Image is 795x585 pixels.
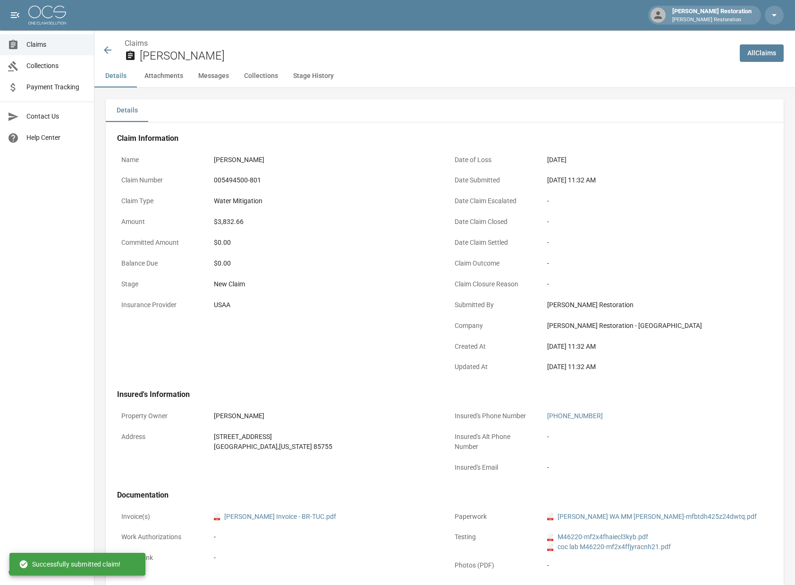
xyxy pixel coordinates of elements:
[450,556,535,575] p: Photos (PDF)
[117,508,202,526] p: Invoice(s)
[214,300,230,310] div: USAA
[547,217,768,227] div: -
[450,213,535,231] p: Date Claim Closed
[672,16,752,24] p: [PERSON_NAME] Restoration
[450,508,535,526] p: Paperwork
[547,542,671,552] a: pdfcoc lab M46220-mf2x4ffjyracnh21.pdf
[740,44,784,62] a: AllClaims
[117,151,202,169] p: Name
[26,40,86,50] span: Claims
[450,275,535,293] p: Claim Closure Reason
[547,560,768,570] div: -
[106,99,784,122] div: details tabs
[117,275,202,293] p: Stage
[106,99,148,122] button: Details
[214,258,435,268] div: $0.00
[547,432,549,442] div: -
[94,65,795,87] div: anchor tabs
[117,549,202,567] p: Photo Link
[117,407,202,425] p: Property Owner
[125,38,732,49] nav: breadcrumb
[547,321,768,331] div: [PERSON_NAME] Restoration - [GEOGRAPHIC_DATA]
[191,65,237,87] button: Messages
[450,254,535,273] p: Claim Outcome
[547,175,768,185] div: [DATE] 11:32 AM
[237,65,286,87] button: Collections
[450,337,535,356] p: Created At
[450,296,535,314] p: Submitted By
[117,428,202,446] p: Address
[214,411,264,421] div: [PERSON_NAME]
[547,258,768,268] div: -
[26,61,86,71] span: Collections
[547,463,549,473] div: -
[450,458,535,477] p: Insured's Email
[547,512,757,522] a: pdf[PERSON_NAME] WA MM [PERSON_NAME]-mfbtdh425z24dwtq.pdf
[286,65,341,87] button: Stage History
[26,112,86,121] span: Contact Us
[8,568,85,577] div: © 2025 One Claim Solution
[214,279,435,289] div: New Claim
[450,358,535,376] p: Updated At
[547,362,768,372] div: [DATE] 11:32 AM
[547,342,768,352] div: [DATE] 11:32 AM
[547,238,768,248] div: -
[28,6,66,25] img: ocs-logo-white-transparent.png
[450,233,535,252] p: Date Claim Settled
[117,254,202,273] p: Balance Due
[94,65,137,87] button: Details
[450,151,535,169] p: Date of Loss
[6,6,25,25] button: open drawer
[668,7,755,24] div: [PERSON_NAME] Restoration
[117,213,202,231] p: Amount
[547,279,768,289] div: -
[450,428,535,456] p: Insured's Alt Phone Number
[117,296,202,314] p: Insurance Provider
[547,300,768,310] div: [PERSON_NAME] Restoration
[137,65,191,87] button: Attachments
[547,532,648,542] a: pdfM46220-mf2x4fhaiecl3kyb.pdf
[214,512,336,522] a: pdf[PERSON_NAME] Invoice - BR-TUC.pdf
[450,317,535,335] p: Company
[214,532,435,542] div: -
[547,412,603,420] a: [PHONE_NUMBER]
[214,155,264,165] div: [PERSON_NAME]
[450,171,535,189] p: Date Submitted
[117,490,772,500] h4: Documentation
[26,82,86,92] span: Payment Tracking
[117,528,202,546] p: Work Authorizations
[214,432,332,442] div: [STREET_ADDRESS]
[117,233,202,252] p: Committed Amount
[214,553,216,563] div: -
[450,407,535,425] p: Insured's Phone Number
[19,556,120,573] div: Successfully submitted claim!
[140,49,732,63] h2: [PERSON_NAME]
[214,442,332,452] div: [GEOGRAPHIC_DATA] , [US_STATE] 85755
[214,196,262,206] div: Water Mitigation
[125,39,148,48] a: Claims
[450,528,535,546] p: Testing
[117,134,772,143] h4: Claim Information
[450,192,535,210] p: Date Claim Escalated
[214,238,435,248] div: $0.00
[547,196,768,206] div: -
[214,217,244,227] div: $3,832.66
[214,175,261,185] div: 005494500-801
[26,133,86,143] span: Help Center
[547,155,567,165] div: [DATE]
[117,171,202,189] p: Claim Number
[117,192,202,210] p: Claim Type
[117,390,772,399] h4: Insured's Information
